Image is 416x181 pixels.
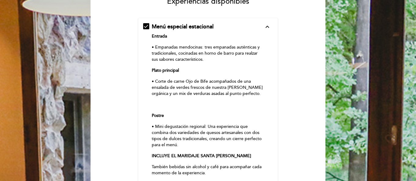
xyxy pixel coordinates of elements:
p: También bebidas sin alcohol y café para acompañar cada momento de la experiencia. [152,164,264,176]
strong: Plato principal [152,68,179,73]
i: expand_less [264,23,271,31]
p: • Mini degustación regional: Una experiencia que combina dos variedades de quesos artesanales con... [152,124,264,148]
strong: Postre [152,113,164,118]
p: • Corte de carne Ojo de Bife acompañados de una ensalada de verdes frescos de nuestra [PERSON_NAM... [152,78,264,97]
span: Menú especial estacional [152,23,214,30]
strong: Entrada [152,34,167,39]
button: expand_less [262,23,273,31]
strong: INCLUYE EL MARIDAJE SANTA [PERSON_NAME] [152,153,251,158]
p: • Empanadas mendocinas: tres empanadas auténticas y tradicionales, cocinadas en horno de barro pa... [152,44,264,63]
